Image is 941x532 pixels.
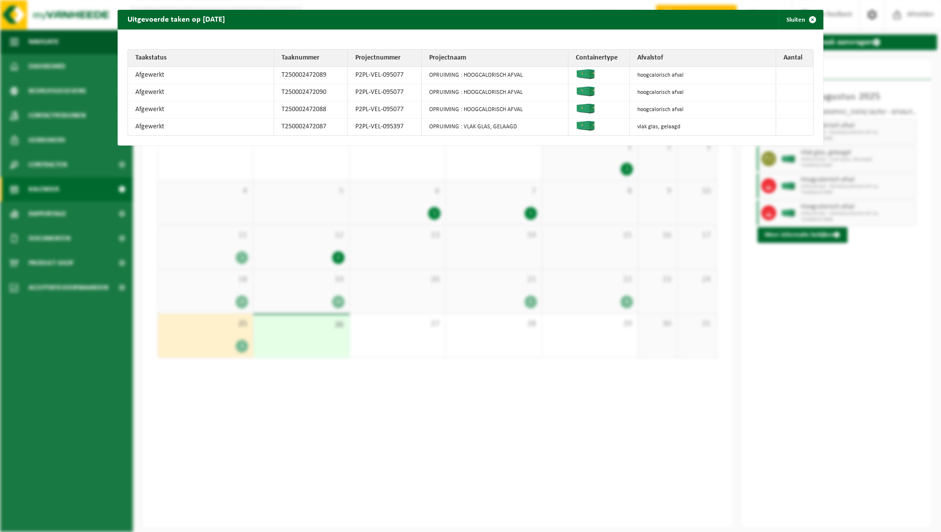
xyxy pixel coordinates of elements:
[128,101,274,118] td: Afgewerkt
[776,50,813,67] th: Aantal
[630,101,776,118] td: hoogcalorisch afval
[576,121,596,131] img: HK-XC-40-GN-00
[348,84,422,101] td: P2PL-VEL-095077
[630,118,776,135] td: vlak glas, gelaagd
[128,50,274,67] th: Taakstatus
[348,50,422,67] th: Projectnummer
[422,84,568,101] td: OPRUIMING : HOOGCALORISCH AFVAL
[274,84,348,101] td: T250002472090
[274,67,348,84] td: T250002472089
[128,84,274,101] td: Afgewerkt
[576,87,596,96] img: HK-XC-40-GN-00
[422,101,568,118] td: OPRUIMING : HOOGCALORISCH AFVAL
[576,69,596,79] img: HK-XC-40-GN-00
[422,118,568,135] td: OPRUIMING : VLAK GLAS, GELAAGD
[422,50,568,67] th: Projectnaam
[568,50,630,67] th: Containertype
[274,101,348,118] td: T250002472088
[779,10,822,30] button: Sluiten
[128,67,274,84] td: Afgewerkt
[274,50,348,67] th: Taaknummer
[630,84,776,101] td: hoogcalorisch afval
[348,67,422,84] td: P2PL-VEL-095077
[348,118,422,135] td: P2PL-VEL-095397
[128,118,274,135] td: Afgewerkt
[422,67,568,84] td: OPRUIMING : HOOGCALORISCH AFVAL
[630,50,776,67] th: Afvalstof
[118,10,235,29] h2: Uitgevoerde taken op [DATE]
[348,101,422,118] td: P2PL-VEL-095077
[576,104,596,114] img: HK-XC-40-GN-00
[274,118,348,135] td: T250002472087
[630,67,776,84] td: hoogcalorisch afval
